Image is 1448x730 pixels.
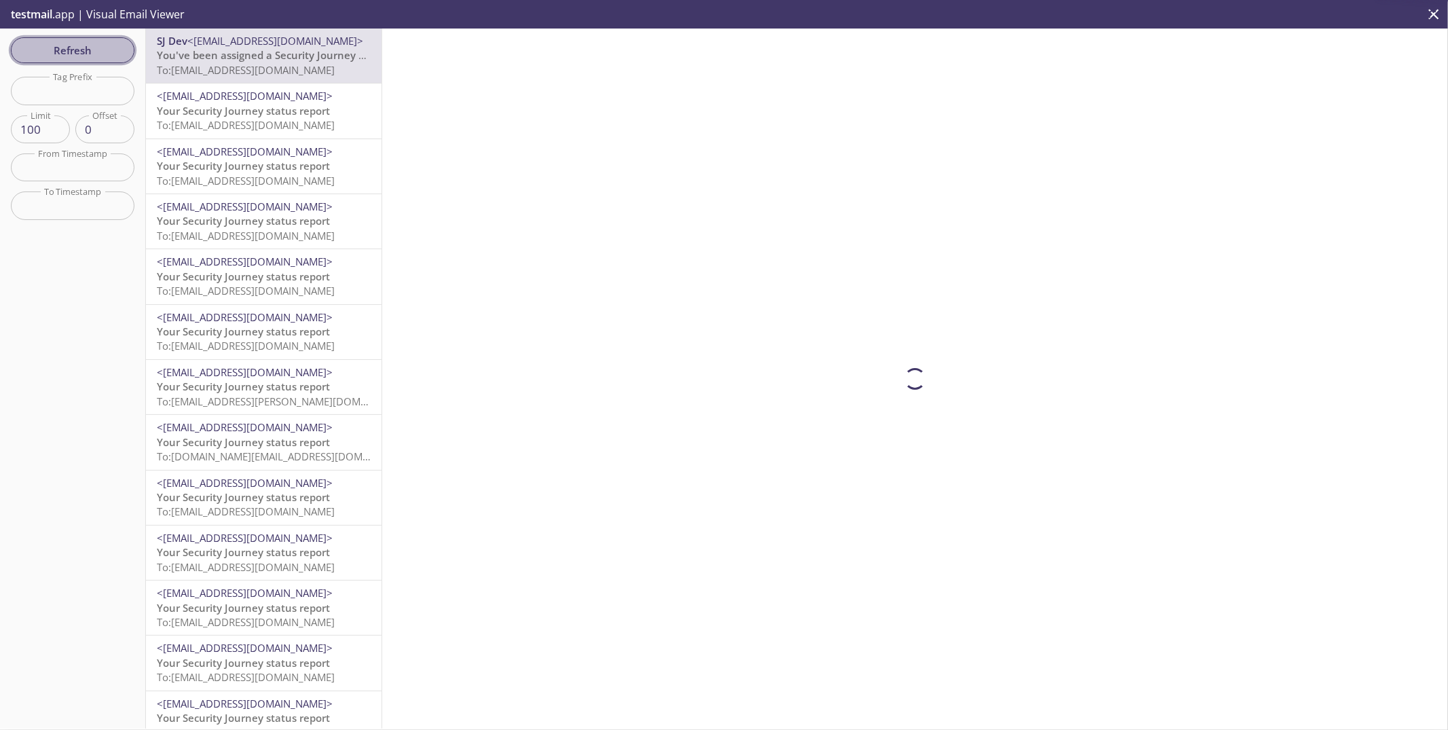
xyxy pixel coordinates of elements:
span: To: [EMAIL_ADDRESS][DOMAIN_NAME] [157,229,335,242]
div: <[EMAIL_ADDRESS][DOMAIN_NAME]>Your Security Journey status reportTo:[DOMAIN_NAME][EMAIL_ADDRESS][... [146,415,382,469]
span: Your Security Journey status report [157,380,330,393]
span: Your Security Journey status report [157,545,330,559]
div: <[EMAIL_ADDRESS][DOMAIN_NAME]>Your Security Journey status reportTo:[EMAIL_ADDRESS][DOMAIN_NAME] [146,636,382,690]
span: <[EMAIL_ADDRESS][DOMAIN_NAME]> [157,697,333,710]
span: Your Security Journey status report [157,656,330,670]
div: <[EMAIL_ADDRESS][DOMAIN_NAME]>Your Security Journey status reportTo:[EMAIL_ADDRESS][DOMAIN_NAME] [146,305,382,359]
button: Refresh [11,37,134,63]
span: <[EMAIL_ADDRESS][DOMAIN_NAME]> [157,89,333,103]
span: Your Security Journey status report [157,711,330,725]
span: To: [EMAIL_ADDRESS][DOMAIN_NAME] [157,505,335,518]
span: To: [EMAIL_ADDRESS][DOMAIN_NAME] [157,560,335,574]
span: Refresh [22,41,124,59]
span: Your Security Journey status report [157,270,330,283]
span: Your Security Journey status report [157,214,330,227]
span: <[EMAIL_ADDRESS][DOMAIN_NAME]> [157,145,333,158]
div: <[EMAIL_ADDRESS][DOMAIN_NAME]>Your Security Journey status reportTo:[EMAIL_ADDRESS][DOMAIN_NAME] [146,84,382,138]
span: <[EMAIL_ADDRESS][DOMAIN_NAME]> [157,255,333,268]
span: <[EMAIL_ADDRESS][DOMAIN_NAME]> [157,200,333,213]
span: To: [EMAIL_ADDRESS][DOMAIN_NAME] [157,118,335,132]
span: <[EMAIL_ADDRESS][DOMAIN_NAME]> [157,531,333,545]
span: SJ Dev [157,34,187,48]
span: Your Security Journey status report [157,159,330,172]
span: <[EMAIL_ADDRESS][DOMAIN_NAME]> [157,365,333,379]
span: <[EMAIL_ADDRESS][DOMAIN_NAME]> [157,310,333,324]
span: To: [EMAIL_ADDRESS][DOMAIN_NAME] [157,63,335,77]
div: <[EMAIL_ADDRESS][DOMAIN_NAME]>Your Security Journey status reportTo:[EMAIL_ADDRESS][DOMAIN_NAME] [146,526,382,580]
span: To: [EMAIL_ADDRESS][DOMAIN_NAME] [157,339,335,352]
span: testmail [11,7,52,22]
div: <[EMAIL_ADDRESS][DOMAIN_NAME]>Your Security Journey status reportTo:[EMAIL_ADDRESS][PERSON_NAME][... [146,360,382,414]
span: <[EMAIL_ADDRESS][DOMAIN_NAME]> [157,586,333,600]
div: <[EMAIL_ADDRESS][DOMAIN_NAME]>Your Security Journey status reportTo:[EMAIL_ADDRESS][DOMAIN_NAME] [146,471,382,525]
span: Your Security Journey status report [157,325,330,338]
span: To: [EMAIL_ADDRESS][DOMAIN_NAME] [157,615,335,629]
span: <[EMAIL_ADDRESS][DOMAIN_NAME]> [187,34,363,48]
div: <[EMAIL_ADDRESS][DOMAIN_NAME]>Your Security Journey status reportTo:[EMAIL_ADDRESS][DOMAIN_NAME] [146,194,382,249]
div: SJ Dev<[EMAIL_ADDRESS][DOMAIN_NAME]>You've been assigned a Security Journey Knowledge AssessmentT... [146,29,382,83]
span: To: [EMAIL_ADDRESS][DOMAIN_NAME] [157,284,335,297]
span: To: [EMAIL_ADDRESS][PERSON_NAME][DOMAIN_NAME] [157,395,413,408]
div: <[EMAIL_ADDRESS][DOMAIN_NAME]>Your Security Journey status reportTo:[EMAIL_ADDRESS][DOMAIN_NAME] [146,581,382,635]
span: Your Security Journey status report [157,601,330,615]
span: To: [EMAIL_ADDRESS][DOMAIN_NAME] [157,670,335,684]
div: <[EMAIL_ADDRESS][DOMAIN_NAME]>Your Security Journey status reportTo:[EMAIL_ADDRESS][DOMAIN_NAME] [146,249,382,304]
div: <[EMAIL_ADDRESS][DOMAIN_NAME]>Your Security Journey status reportTo:[EMAIL_ADDRESS][DOMAIN_NAME] [146,139,382,194]
span: To: [DOMAIN_NAME][EMAIL_ADDRESS][DOMAIN_NAME] [157,450,415,463]
span: <[EMAIL_ADDRESS][DOMAIN_NAME]> [157,420,333,434]
span: <[EMAIL_ADDRESS][DOMAIN_NAME]> [157,476,333,490]
span: Your Security Journey status report [157,104,330,117]
span: To: [EMAIL_ADDRESS][DOMAIN_NAME] [157,174,335,187]
span: Your Security Journey status report [157,435,330,449]
span: Your Security Journey status report [157,490,330,504]
span: You've been assigned a Security Journey Knowledge Assessment [157,48,474,62]
span: <[EMAIL_ADDRESS][DOMAIN_NAME]> [157,641,333,655]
